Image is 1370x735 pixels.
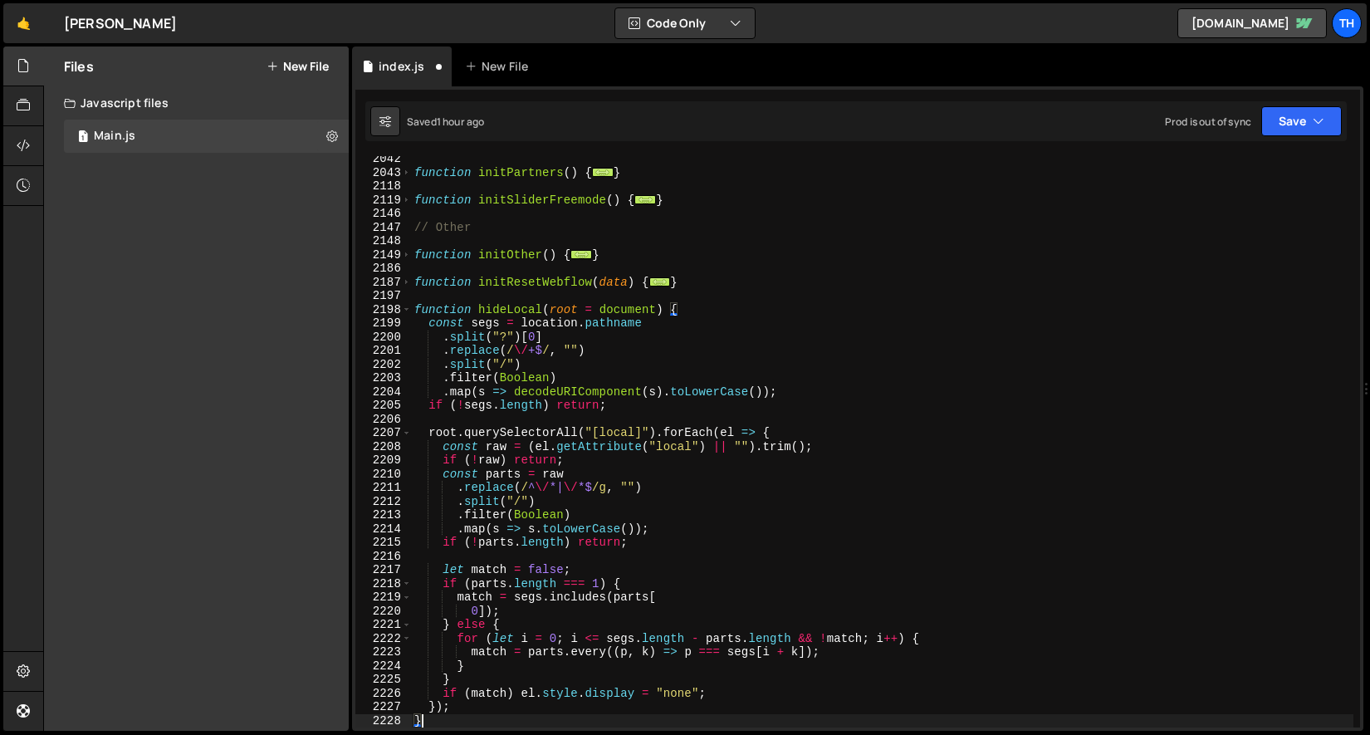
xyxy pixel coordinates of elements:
button: Save [1261,106,1342,136]
div: Prod is out of sync [1165,115,1251,129]
span: 1 [78,131,88,145]
div: 2197 [355,289,412,303]
div: 2218 [355,577,412,591]
div: 2149 [355,248,412,262]
div: 2220 [355,605,412,619]
a: 🤙 [3,3,44,43]
div: 2186 [355,262,412,276]
div: 2147 [355,221,412,235]
div: 2205 [355,399,412,413]
a: [DOMAIN_NAME] [1177,8,1327,38]
div: 2207 [355,426,412,440]
div: 2208 [355,440,412,454]
div: 2212 [355,495,412,509]
span: ... [635,194,657,203]
div: 2222 [355,632,412,646]
div: 2204 [355,385,412,399]
div: 2202 [355,358,412,372]
div: 2201 [355,344,412,358]
button: Code Only [615,8,755,38]
div: 2213 [355,508,412,522]
div: Saved [407,115,484,129]
div: 2118 [355,179,412,194]
div: index.js [379,58,424,75]
div: 1 hour ago [437,115,485,129]
div: 2203 [355,371,412,385]
div: 2217 [355,563,412,577]
div: 2199 [355,316,412,331]
div: 2200 [355,331,412,345]
div: 2224 [355,659,412,674]
div: 2227 [355,700,412,714]
div: Javascript files [44,86,349,120]
div: 2228 [355,714,412,728]
div: 2187 [355,276,412,290]
div: 2148 [355,234,412,248]
div: 2198 [355,303,412,317]
div: Main.js [94,129,135,144]
div: 2209 [355,453,412,468]
span: ... [649,277,671,286]
div: 2225 [355,673,412,687]
div: 2206 [355,413,412,427]
div: New File [465,58,535,75]
div: 2226 [355,687,412,701]
span: ... [592,167,614,176]
div: 2223 [355,645,412,659]
a: Th [1332,8,1362,38]
div: 2210 [355,468,412,482]
div: 2214 [355,522,412,537]
button: New File [267,60,329,73]
span: ... [571,249,593,258]
h2: Files [64,57,94,76]
div: 16840/46037.js [64,120,349,153]
div: 2119 [355,194,412,208]
div: 2216 [355,550,412,564]
div: 2043 [355,166,412,180]
div: 2215 [355,536,412,550]
div: 2042 [355,152,412,166]
div: 2211 [355,481,412,495]
div: 2221 [355,618,412,632]
div: 2146 [355,207,412,221]
div: [PERSON_NAME] [64,13,177,33]
div: 2219 [355,590,412,605]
